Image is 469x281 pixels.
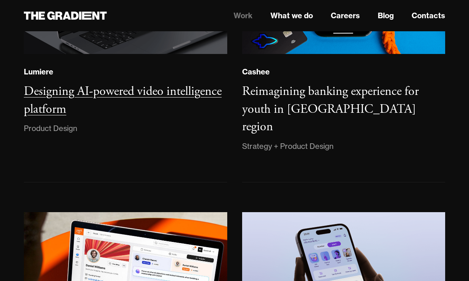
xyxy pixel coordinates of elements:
a: Careers [331,10,360,21]
div: Cashee [242,67,270,77]
a: Contacts [412,10,445,21]
h3: Reimagining banking experience for youth in [GEOGRAPHIC_DATA] region [242,83,419,135]
a: What we do [270,10,313,21]
h3: Designing AI-powered video intelligence platform [24,83,222,117]
div: Product Design [24,122,77,134]
a: Work [234,10,253,21]
a: Blog [378,10,394,21]
div: Strategy + Product Design [242,140,333,152]
div: Lumiere [24,67,53,77]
